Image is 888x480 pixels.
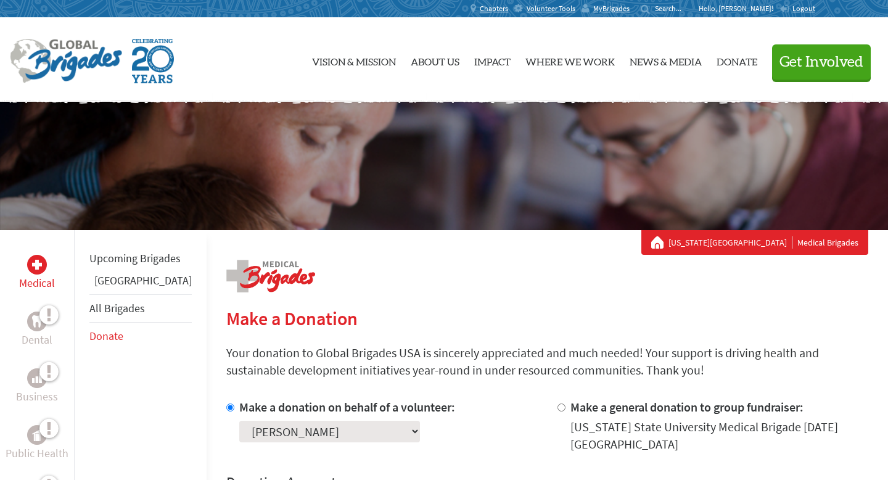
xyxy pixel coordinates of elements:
[32,260,42,270] img: Medical
[226,307,868,329] h2: Make a Donation
[89,272,192,294] li: Guatemala
[27,312,47,331] div: Dental
[239,399,455,415] label: Make a donation on behalf of a volunteer:
[132,39,174,83] img: Global Brigades Celebrating 20 Years
[32,315,42,327] img: Dental
[19,255,55,292] a: MedicalMedical
[792,4,815,13] span: Logout
[89,301,145,315] a: All Brigades
[668,236,792,249] a: [US_STATE][GEOGRAPHIC_DATA]
[94,273,192,288] a: [GEOGRAPHIC_DATA]
[89,245,192,272] li: Upcoming Brigades
[27,255,47,275] div: Medical
[19,275,55,292] p: Medical
[779,4,815,14] a: Logout
[570,399,804,415] label: Make a general donation to group fundraiser:
[89,294,192,323] li: All Brigades
[570,418,869,453] div: [US_STATE] State University Medical Brigade [DATE] [GEOGRAPHIC_DATA]
[89,323,192,350] li: Donate
[32,429,42,441] img: Public Health
[6,445,68,462] p: Public Health
[651,236,858,249] div: Medical Brigades
[27,368,47,388] div: Business
[312,28,396,92] a: Vision & Mission
[22,312,52,349] a: DentalDental
[6,425,68,462] a: Public HealthPublic Health
[226,344,868,379] p: Your donation to Global Brigades USA is sincerely appreciated and much needed! Your support is dr...
[32,373,42,383] img: Business
[27,425,47,445] div: Public Health
[630,28,702,92] a: News & Media
[474,28,511,92] a: Impact
[89,329,123,343] a: Donate
[525,28,615,92] a: Where We Work
[480,4,508,14] span: Chapters
[779,55,863,70] span: Get Involved
[89,251,181,265] a: Upcoming Brigades
[699,4,779,14] p: Hello, [PERSON_NAME]!
[527,4,575,14] span: Volunteer Tools
[16,368,58,405] a: BusinessBusiness
[22,331,52,349] p: Dental
[655,4,690,13] input: Search...
[411,28,459,92] a: About Us
[772,44,871,80] button: Get Involved
[593,4,630,14] span: MyBrigades
[717,28,757,92] a: Donate
[226,260,315,292] img: logo-medical.png
[10,39,122,83] img: Global Brigades Logo
[16,388,58,405] p: Business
